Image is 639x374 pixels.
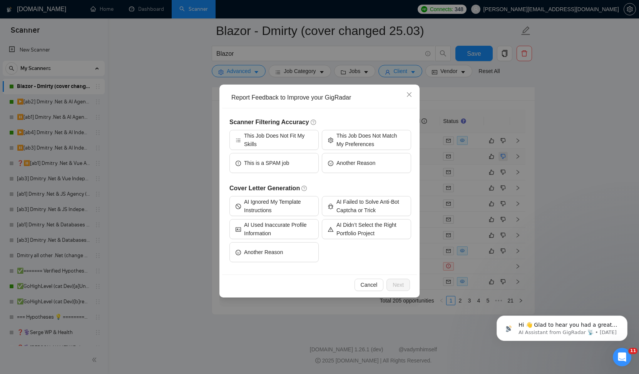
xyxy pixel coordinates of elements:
[328,203,333,209] span: bug
[311,119,317,125] span: question-circle
[322,196,411,216] button: bugAI Failed to Solve Anti-Bot Captcha or Trick
[229,153,319,173] button: exclamation-circleThis is a SPAM job
[361,281,378,289] span: Cancel
[236,160,241,166] span: exclamation-circle
[485,299,639,353] iframe: Intercom notifications message
[229,118,411,127] h5: Scanner Filtering Accuracy
[322,219,411,239] button: warningAI Didn’t Select the Right Portfolio Project
[244,198,313,214] span: AI Ignored My Template Instructions
[244,159,289,167] span: This is a SPAM job
[355,279,384,291] button: Cancel
[613,348,631,366] iframe: Intercom live chat
[406,91,412,98] span: close
[336,221,405,238] span: AI Didn’t Select the Right Portfolio Project
[328,137,333,143] span: setting
[301,185,308,191] span: question-circle
[33,22,132,82] span: Hi 👋 Glad to hear you had a great experience with us! 🙌 ​ Could you spare 20 seconds to leave a r...
[322,130,411,150] button: settingThis Job Does Not Match My Preferences
[386,279,410,291] button: Next
[229,184,411,193] h5: Cover Letter Generation
[229,196,319,216] button: stopAI Ignored My Template Instructions
[244,221,313,238] span: AI Used Inaccurate Profile Information
[336,198,405,214] span: AI Failed to Solve Anti-Bot Captcha or Trick
[244,248,283,256] span: Another Reason
[629,348,637,354] span: 11
[328,160,333,166] span: frown
[231,93,413,102] div: Report Feedback to Improve your GigRadar
[244,131,313,148] span: This Job Does Not Fit My Skills
[336,131,405,148] span: This Job Does Not Match My Preferences
[229,219,319,239] button: idcardAI Used Inaccurate Profile Information
[328,226,333,232] span: warning
[236,137,241,143] span: bars
[229,130,319,150] button: barsThis Job Does Not Fit My Skills
[322,153,411,173] button: frownAnother Reason
[236,203,241,209] span: stop
[236,226,241,232] span: idcard
[33,30,133,37] p: Message from AI Assistant from GigRadar 📡, sent 3w ago
[229,242,319,262] button: frownAnother Reason
[399,85,420,105] button: Close
[336,159,375,167] span: Another Reason
[236,249,241,255] span: frown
